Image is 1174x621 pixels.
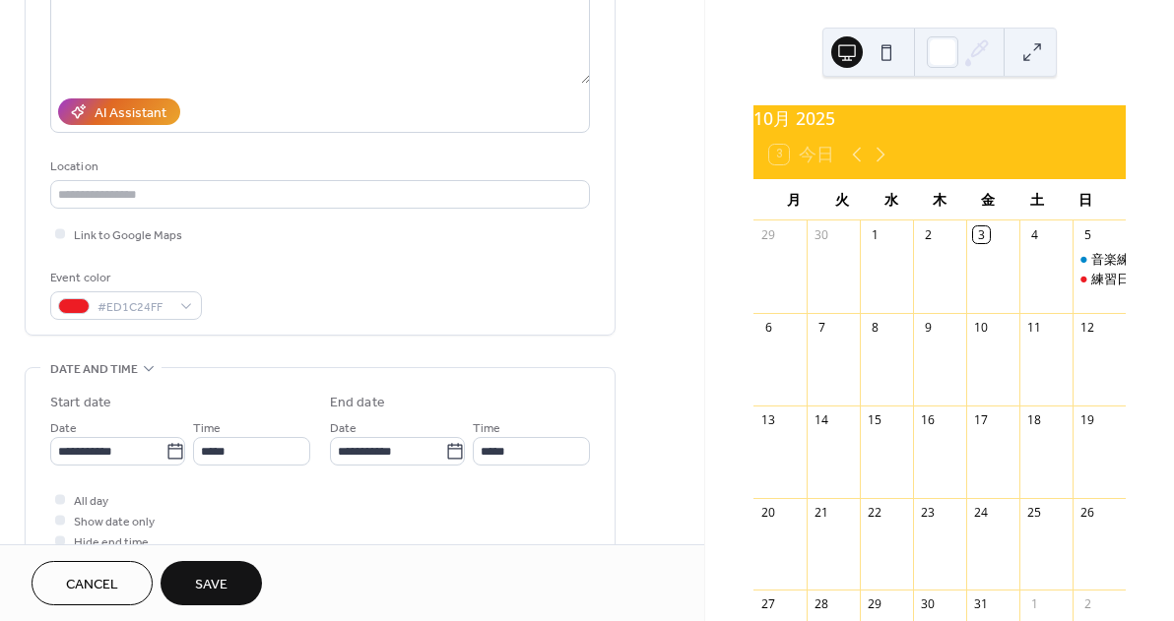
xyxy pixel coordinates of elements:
span: Date [330,418,357,439]
div: 11 [1026,319,1043,336]
div: Start date [50,393,111,413]
div: 23 [920,504,937,521]
div: 1 [867,226,883,243]
div: 土 [1012,179,1061,219]
div: 18 [1026,411,1043,428]
div: 14 [814,411,830,428]
span: All day [74,491,108,512]
div: 16 [920,411,937,428]
div: 21 [814,504,830,521]
div: 27 [760,596,777,613]
div: 15 [867,411,883,428]
span: Date [50,418,77,439]
div: Event color [50,268,198,288]
div: 月 [769,179,817,219]
div: 木 [915,179,963,219]
div: 29 [760,226,777,243]
div: 5 [1079,226,1096,243]
div: 金 [964,179,1012,219]
div: 31 [973,596,990,613]
div: 30 [920,596,937,613]
div: 2 [1079,596,1096,613]
div: 1 [1026,596,1043,613]
div: 音楽練習 グリーンタウン コミュニティセンター [1073,250,1126,268]
div: 17 [973,411,990,428]
span: Hide end time [74,532,149,553]
div: 日 [1062,179,1110,219]
div: 練習日 グリーンタウン コミュニティセンター [1073,270,1126,287]
div: 9 [920,319,937,336]
div: 24 [973,504,990,521]
div: 水 [867,179,915,219]
div: 12 [1079,319,1096,336]
span: Save [195,575,228,595]
div: 3 [973,226,990,243]
span: Date and time [50,359,138,380]
div: 8 [867,319,883,336]
span: Time [193,418,221,439]
div: 10月 2025 [753,105,1126,131]
button: AI Assistant [58,98,180,125]
span: Time [473,418,500,439]
button: Cancel [32,561,153,605]
div: 22 [867,504,883,521]
div: 29 [867,596,883,613]
div: End date [330,393,385,413]
div: 13 [760,411,777,428]
span: Cancel [66,575,118,595]
div: AI Assistant [95,103,166,124]
span: Link to Google Maps [74,225,182,246]
div: 25 [1026,504,1043,521]
div: 10 [973,319,990,336]
div: 4 [1026,226,1043,243]
div: 20 [760,504,777,521]
div: 26 [1079,504,1096,521]
div: 19 [1079,411,1096,428]
div: 30 [814,226,830,243]
div: Location [50,156,586,177]
span: #ED1C24FF [98,297,170,318]
div: 2 [920,226,937,243]
div: 火 [818,179,867,219]
div: 7 [814,319,830,336]
button: Save [161,561,262,605]
div: 6 [760,319,777,336]
div: 28 [814,596,830,613]
span: Show date only [74,512,155,532]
